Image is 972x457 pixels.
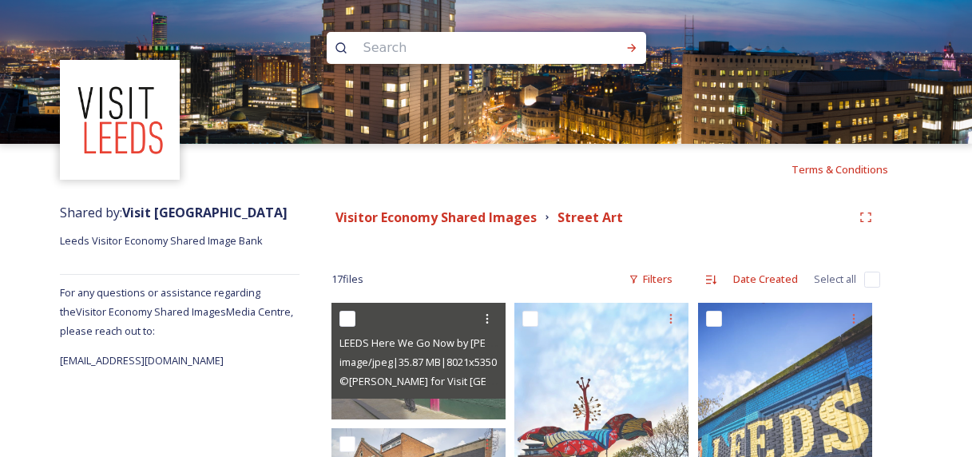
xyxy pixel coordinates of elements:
span: Terms & Conditions [791,162,888,177]
img: download%20(3).png [62,62,178,178]
div: Filters [621,264,680,295]
span: LEEDS Here We Go Now by [PERSON_NAME] & LeedsBid _cTom [PERSON_NAME]-[DATE].jpg [339,335,772,350]
span: image/jpeg | 35.87 MB | 8021 x 5350 [339,355,497,369]
span: For any questions or assistance regarding the Visitor Economy Shared Images Media Centre, please ... [60,285,293,338]
span: © [PERSON_NAME] for Visit [GEOGRAPHIC_DATA] [339,373,571,388]
strong: Street Art [557,209,623,226]
input: Search [355,30,574,66]
div: Date Created [725,264,806,295]
span: 17 file s [331,272,363,287]
span: Leeds Visitor Economy Shared Image Bank [60,233,263,248]
span: Shared by: [60,204,288,221]
span: [EMAIL_ADDRESS][DOMAIN_NAME] [60,353,224,368]
strong: Visit [GEOGRAPHIC_DATA] [122,204,288,221]
a: Terms & Conditions [791,160,912,179]
strong: Visitor Economy Shared Images [335,209,537,226]
span: Select all [814,272,856,287]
